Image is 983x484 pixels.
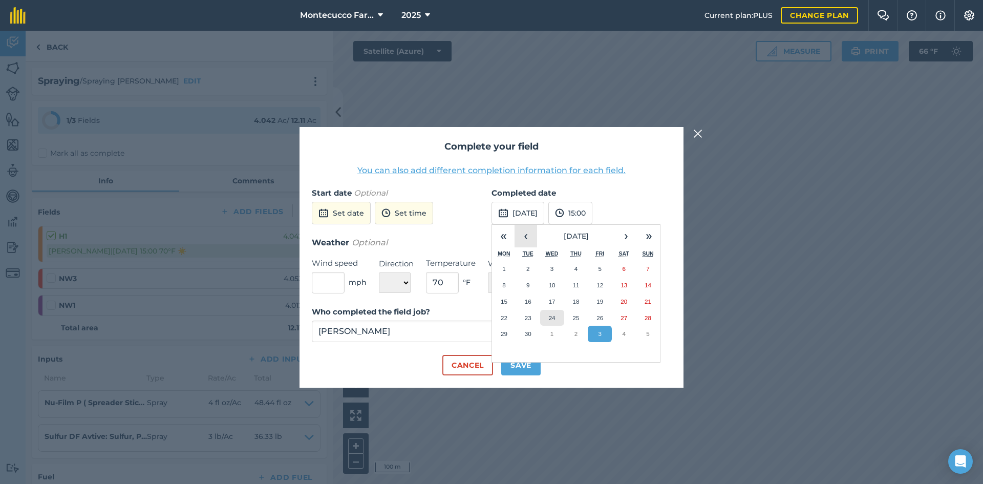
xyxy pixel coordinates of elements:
abbr: September 1, 2025 [502,265,505,272]
img: Two speech bubbles overlapping with the left bubble in the forefront [877,10,889,20]
img: fieldmargin Logo [10,7,26,24]
button: September 13, 2025 [612,277,636,293]
abbr: October 1, 2025 [550,330,553,337]
abbr: September 26, 2025 [596,314,603,321]
abbr: September 6, 2025 [622,265,625,272]
button: September 9, 2025 [516,277,540,293]
a: Change plan [781,7,858,24]
img: svg+xml;base64,PHN2ZyB4bWxucz0iaHR0cDovL3d3dy53My5vcmcvMjAwMC9zdmciIHdpZHRoPSIxNyIgaGVpZ2h0PSIxNy... [935,9,946,22]
button: October 1, 2025 [540,326,564,342]
img: svg+xml;base64,PD94bWwgdmVyc2lvbj0iMS4wIiBlbmNvZGluZz0idXRmLTgiPz4KPCEtLSBHZW5lcmF0b3I6IEFkb2JlIE... [318,207,329,219]
span: [DATE] [564,232,589,241]
abbr: September 21, 2025 [645,298,651,305]
h3: Weather [312,236,671,249]
img: svg+xml;base64,PD94bWwgdmVyc2lvbj0iMS4wIiBlbmNvZGluZz0idXRmLTgiPz4KPCEtLSBHZW5lcmF0b3I6IEFkb2JlIE... [498,207,508,219]
button: October 5, 2025 [636,326,660,342]
abbr: September 10, 2025 [549,282,555,288]
abbr: October 3, 2025 [599,330,602,337]
abbr: September 24, 2025 [549,314,555,321]
abbr: September 28, 2025 [645,314,651,321]
span: mph [349,277,367,288]
abbr: September 5, 2025 [599,265,602,272]
abbr: September 29, 2025 [501,330,507,337]
strong: Completed date [491,188,556,198]
abbr: September 13, 2025 [621,282,627,288]
span: Current plan : PLUS [704,10,773,21]
span: 2025 [401,9,421,22]
abbr: Friday [595,250,604,257]
button: Set date [312,202,371,224]
button: September 3, 2025 [540,261,564,277]
button: September 23, 2025 [516,310,540,326]
label: Wind speed [312,257,367,269]
button: September 6, 2025 [612,261,636,277]
abbr: September 3, 2025 [550,265,553,272]
abbr: September 4, 2025 [574,265,578,272]
abbr: September 9, 2025 [526,282,529,288]
abbr: September 14, 2025 [645,282,651,288]
button: October 4, 2025 [612,326,636,342]
button: September 22, 2025 [492,310,516,326]
abbr: September 15, 2025 [501,298,507,305]
button: ‹ [515,225,537,247]
abbr: September 11, 2025 [572,282,579,288]
img: svg+xml;base64,PD94bWwgdmVyc2lvbj0iMS4wIiBlbmNvZGluZz0idXRmLTgiPz4KPCEtLSBHZW5lcmF0b3I6IEFkb2JlIE... [381,207,391,219]
button: [DATE] [537,225,615,247]
button: September 26, 2025 [588,310,612,326]
abbr: Sunday [642,250,653,257]
abbr: September 8, 2025 [502,282,505,288]
button: September 27, 2025 [612,310,636,326]
abbr: September 19, 2025 [596,298,603,305]
button: September 29, 2025 [492,326,516,342]
abbr: September 27, 2025 [621,314,627,321]
span: ° F [463,277,471,288]
button: September 8, 2025 [492,277,516,293]
button: September 5, 2025 [588,261,612,277]
button: Set time [375,202,433,224]
button: You can also add different completion information for each field. [357,164,626,177]
em: Optional [352,238,388,247]
button: September 14, 2025 [636,277,660,293]
abbr: Wednesday [546,250,559,257]
button: September 19, 2025 [588,293,612,310]
button: September 7, 2025 [636,261,660,277]
button: 15:00 [548,202,592,224]
span: Montecucco Farms ORGANIC [300,9,374,22]
button: » [637,225,660,247]
h2: Complete your field [312,139,671,154]
abbr: September 25, 2025 [572,314,579,321]
abbr: Tuesday [523,250,533,257]
label: Direction [379,258,414,270]
button: September 24, 2025 [540,310,564,326]
button: October 3, 2025 [588,326,612,342]
img: A question mark icon [906,10,918,20]
abbr: Thursday [570,250,582,257]
abbr: September 22, 2025 [501,314,507,321]
button: [DATE] [491,202,544,224]
abbr: September 20, 2025 [621,298,627,305]
button: September 28, 2025 [636,310,660,326]
abbr: September 7, 2025 [646,265,649,272]
img: svg+xml;base64,PHN2ZyB4bWxucz0iaHR0cDovL3d3dy53My5vcmcvMjAwMC9zdmciIHdpZHRoPSIyMiIgaGVpZ2h0PSIzMC... [693,128,702,140]
abbr: Saturday [619,250,629,257]
div: Open Intercom Messenger [948,449,973,474]
abbr: September 17, 2025 [549,298,555,305]
button: October 2, 2025 [564,326,588,342]
abbr: September 23, 2025 [525,314,531,321]
label: Weather [488,258,539,270]
button: Save [501,355,541,375]
abbr: October 2, 2025 [574,330,578,337]
strong: Who completed the field job? [312,307,430,317]
label: Temperature [426,257,476,269]
button: September 16, 2025 [516,293,540,310]
abbr: September 18, 2025 [572,298,579,305]
strong: Start date [312,188,352,198]
abbr: October 4, 2025 [622,330,625,337]
abbr: September 2, 2025 [526,265,529,272]
button: September 15, 2025 [492,293,516,310]
abbr: September 12, 2025 [596,282,603,288]
button: September 30, 2025 [516,326,540,342]
button: September 18, 2025 [564,293,588,310]
abbr: October 5, 2025 [646,330,649,337]
button: « [492,225,515,247]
